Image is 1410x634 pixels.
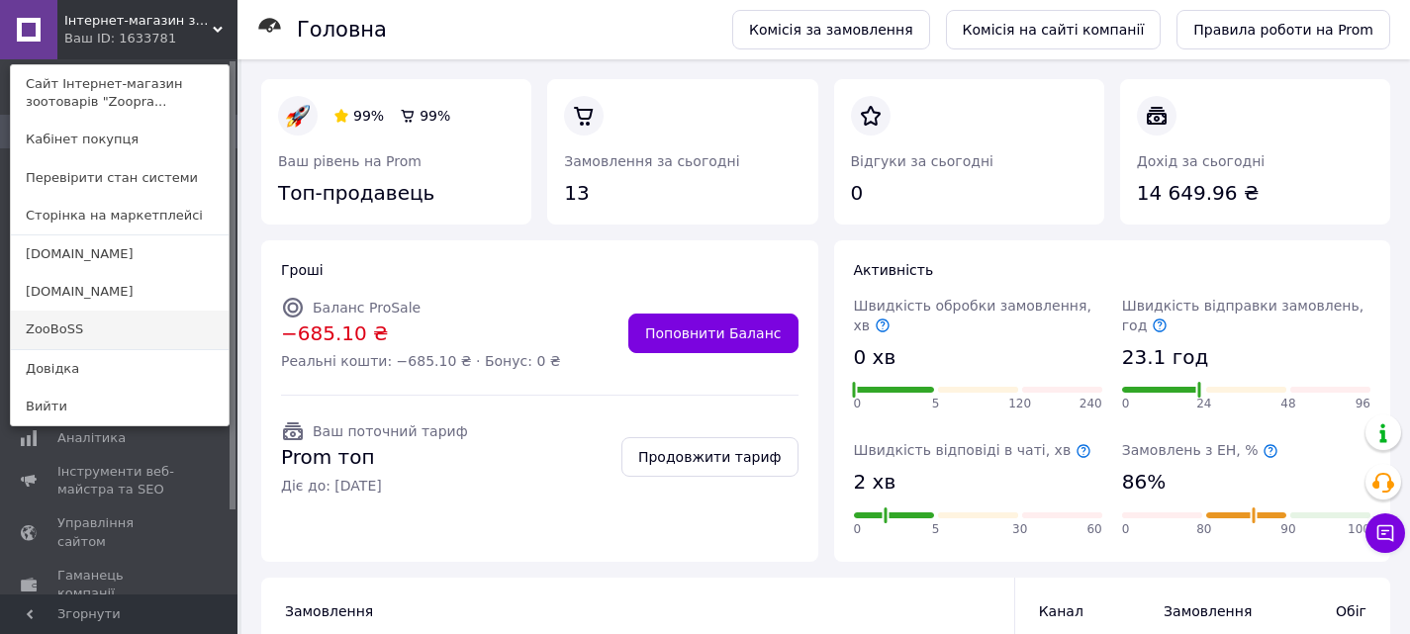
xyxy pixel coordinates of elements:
[353,108,384,124] span: 99%
[1289,601,1366,621] span: Обіг
[854,442,1091,458] span: Швидкість відповіді в чаті, хв
[11,311,229,348] a: ZooBoSS
[628,314,799,353] a: Поповнити Баланс
[854,298,1091,333] span: Швидкість обробки замовлення, хв
[1012,521,1027,538] span: 30
[297,18,387,42] h1: Головна
[64,30,147,47] div: Ваш ID: 1633781
[1122,298,1363,333] span: Швидкість відправки замовлень, год
[281,351,561,371] span: Реальні кошти: −685.10 ₴ · Бонус: 0 ₴
[1122,396,1130,412] span: 0
[621,437,799,477] a: Продовжити тариф
[1196,521,1211,538] span: 80
[281,319,561,348] span: −685.10 ₴
[11,273,229,311] a: [DOMAIN_NAME]
[420,108,450,124] span: 99%
[932,396,940,412] span: 5
[1280,396,1295,412] span: 48
[854,468,896,497] span: 2 хв
[946,10,1162,49] a: Комісія на сайті компанії
[1356,396,1370,412] span: 96
[854,521,862,538] span: 0
[281,476,468,496] span: Діє до: [DATE]
[281,443,468,472] span: Prom топ
[1122,442,1278,458] span: Замовлень з ЕН, %
[11,388,229,425] a: Вийти
[11,65,229,121] a: Сайт Інтернет-магазин зоотоварів "Zoopra...
[1039,603,1083,619] span: Канал
[11,159,229,197] a: Перевірити стан системи
[11,350,229,388] a: Довідка
[11,235,229,273] a: [DOMAIN_NAME]
[1348,521,1370,538] span: 100
[854,343,896,372] span: 0 хв
[281,262,324,278] span: Гроші
[57,514,183,550] span: Управління сайтом
[1280,521,1295,538] span: 90
[1196,396,1211,412] span: 24
[11,121,229,158] a: Кабінет покупця
[1008,396,1031,412] span: 120
[57,429,126,447] span: Аналітика
[64,12,213,30] span: Інтернет-магазин зоотоварів "Zoopraide"
[313,300,421,316] span: Баланс ProSale
[57,463,183,498] span: Інструменти веб-майстра та SEO
[285,603,373,619] span: Замовлення
[57,567,183,602] span: Гаманець компанії
[854,396,862,412] span: 0
[1080,396,1102,412] span: 240
[732,10,930,49] a: Комісія за замовлення
[854,262,934,278] span: Активність
[1122,343,1208,372] span: 23.1 год
[1176,10,1390,49] a: Правила роботи на Prom
[1122,468,1166,497] span: 86%
[11,197,229,234] a: Сторінка на маркетплейсі
[313,423,468,439] span: Ваш поточний тариф
[1365,513,1405,553] button: Чат з покупцем
[1086,521,1101,538] span: 60
[1122,521,1130,538] span: 0
[932,521,940,538] span: 5
[1164,601,1249,621] span: Замовлення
